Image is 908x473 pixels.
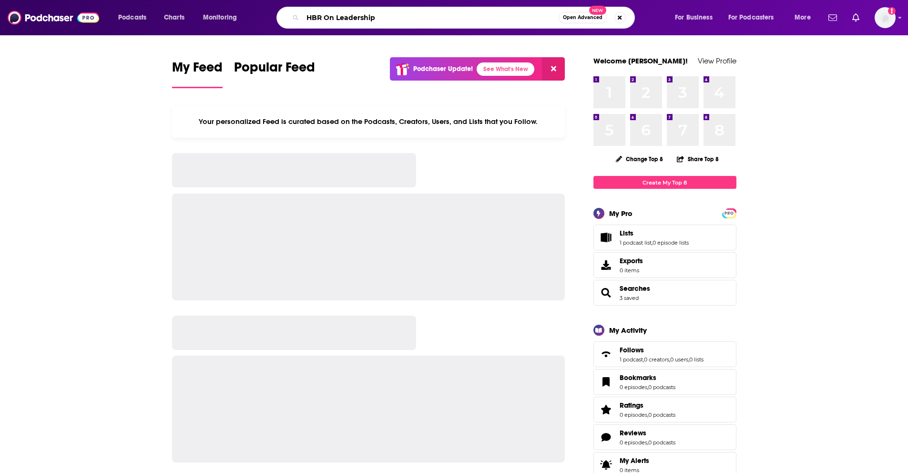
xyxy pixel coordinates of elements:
[593,252,736,278] a: Exports
[648,439,675,446] a: 0 podcasts
[172,105,565,138] div: Your personalized Feed is curated based on the Podcasts, Creators, Users, and Lists that you Follow.
[610,153,669,165] button: Change Top 8
[676,150,719,168] button: Share Top 8
[668,10,724,25] button: open menu
[8,9,99,27] img: Podchaser - Follow, Share and Rate Podcasts
[593,56,688,65] a: Welcome [PERSON_NAME]!
[722,10,788,25] button: open menu
[620,257,643,265] span: Exports
[620,456,649,465] span: My Alerts
[620,239,652,246] a: 1 podcast list
[559,12,607,23] button: Open AdvancedNew
[653,239,689,246] a: 0 episode lists
[593,341,736,367] span: Follows
[620,373,656,382] span: Bookmarks
[620,356,643,363] a: 1 podcast
[196,10,249,25] button: open menu
[203,11,237,24] span: Monitoring
[724,209,735,216] a: PRO
[597,431,616,444] a: Reviews
[597,258,616,272] span: Exports
[647,411,648,418] span: ,
[597,458,616,472] span: My Alerts
[648,411,675,418] a: 0 podcasts
[597,403,616,416] a: Ratings
[724,210,735,217] span: PRO
[620,229,689,237] a: Lists
[620,373,675,382] a: Bookmarks
[593,176,736,189] a: Create My Top 8
[888,7,896,15] svg: Add a profile image
[620,229,633,237] span: Lists
[620,401,675,410] a: Ratings
[669,356,670,363] span: ,
[620,267,643,274] span: 0 items
[688,356,689,363] span: ,
[593,280,736,306] span: Searches
[118,11,146,24] span: Podcasts
[848,10,863,26] a: Show notifications dropdown
[620,411,647,418] a: 0 episodes
[620,429,675,437] a: Reviews
[563,15,602,20] span: Open Advanced
[164,11,184,24] span: Charts
[875,7,896,28] span: Logged in as amandalamPR
[597,231,616,244] a: Lists
[643,356,644,363] span: ,
[788,10,823,25] button: open menu
[620,384,647,391] a: 0 episodes
[825,10,841,26] a: Show notifications dropdown
[620,346,704,354] a: Follows
[620,346,644,354] span: Follows
[644,356,669,363] a: 0 creators
[477,62,534,76] a: See What's New
[620,284,650,293] a: Searches
[620,295,639,301] a: 3 saved
[597,286,616,299] a: Searches
[593,397,736,422] span: Ratings
[589,6,606,15] span: New
[648,384,675,391] a: 0 podcasts
[795,11,811,24] span: More
[286,7,644,29] div: Search podcasts, credits, & more...
[158,10,190,25] a: Charts
[597,375,616,389] a: Bookmarks
[413,65,473,73] p: Podchaser Update!
[172,59,223,81] span: My Feed
[689,356,704,363] a: 0 lists
[647,384,648,391] span: ,
[875,7,896,28] button: Show profile menu
[597,348,616,361] a: Follows
[620,401,643,410] span: Ratings
[609,209,633,218] div: My Pro
[234,59,315,81] span: Popular Feed
[620,439,647,446] a: 0 episodes
[875,7,896,28] img: User Profile
[593,424,736,450] span: Reviews
[172,59,223,88] a: My Feed
[675,11,713,24] span: For Business
[593,225,736,250] span: Lists
[647,439,648,446] span: ,
[234,59,315,88] a: Popular Feed
[593,369,736,395] span: Bookmarks
[112,10,159,25] button: open menu
[609,326,647,335] div: My Activity
[620,429,646,437] span: Reviews
[652,239,653,246] span: ,
[670,356,688,363] a: 0 users
[303,10,559,25] input: Search podcasts, credits, & more...
[728,11,774,24] span: For Podcasters
[698,56,736,65] a: View Profile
